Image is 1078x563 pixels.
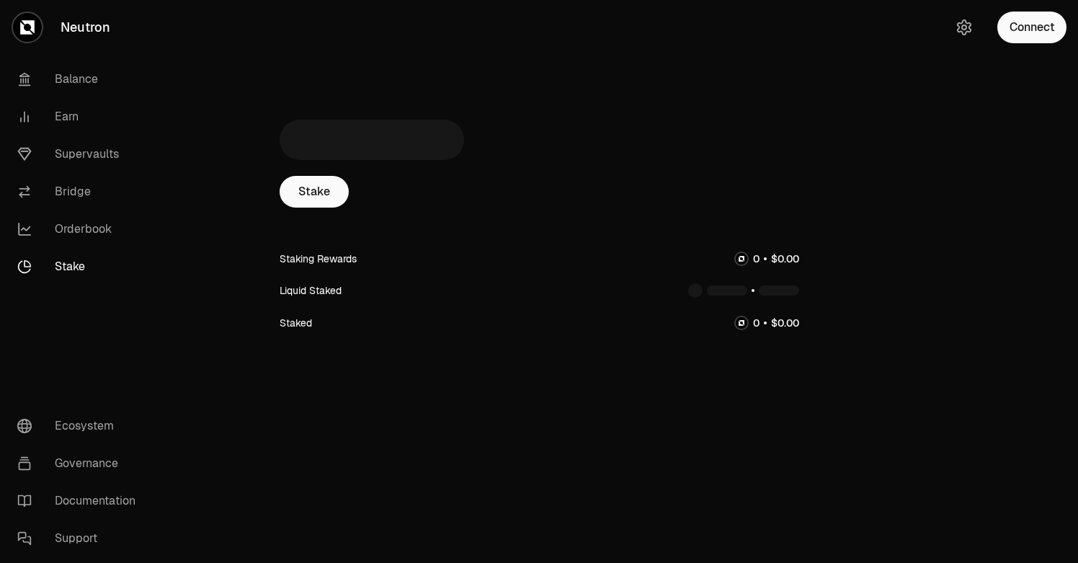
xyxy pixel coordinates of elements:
div: Liquid Staked [280,283,342,298]
button: Connect [997,12,1066,43]
a: Governance [6,445,156,482]
a: Stake [280,176,349,208]
a: Documentation [6,482,156,520]
a: Balance [6,61,156,98]
a: Earn [6,98,156,136]
img: NTRN Logo [736,253,747,265]
a: Orderbook [6,210,156,248]
a: Stake [6,248,156,285]
a: Supervaults [6,136,156,173]
a: Bridge [6,173,156,210]
img: NTRN Logo [736,317,747,329]
a: Ecosystem [6,407,156,445]
div: Staking Rewards [280,252,357,266]
a: Support [6,520,156,557]
div: Staked [280,316,312,330]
